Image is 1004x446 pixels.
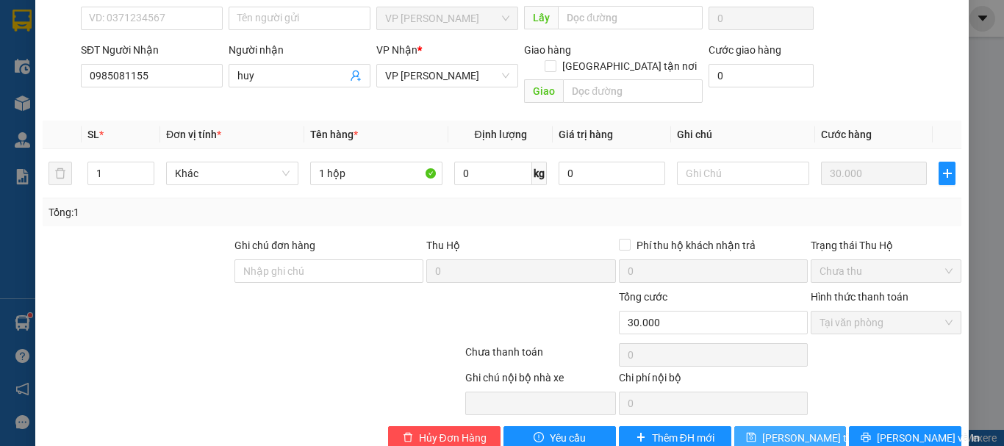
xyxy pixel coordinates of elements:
div: Ghi chú nội bộ nhà xe [465,370,616,392]
input: Dọc đường [563,79,703,103]
span: Thêm ĐH mới [652,430,714,446]
span: printer [861,432,871,444]
label: Ghi chú đơn hàng [234,240,315,251]
input: Ghi Chú [677,162,809,185]
span: Lấy [524,6,558,29]
input: Cước lấy hàng [709,7,814,30]
span: Hủy Đơn Hàng [419,430,487,446]
button: plus [939,162,955,185]
span: Yêu cầu [550,430,586,446]
span: exclamation-circle [534,432,544,444]
span: Cước hàng [821,129,872,140]
input: Ghi chú đơn hàng [234,259,423,283]
span: Chưa thu [820,260,953,282]
span: plus [636,432,646,444]
span: VP Ngọc Hồi [385,65,509,87]
label: Hình thức thanh toán [811,291,908,303]
div: Người nhận [229,42,370,58]
span: [PERSON_NAME] và In [877,430,980,446]
span: Tên hàng [310,129,358,140]
span: Phí thu hộ khách nhận trả [631,237,761,253]
div: Trạng thái Thu Hộ [811,237,961,253]
button: delete [49,162,72,185]
input: 0 [821,162,927,185]
input: Cước giao hàng [709,64,814,87]
span: user-add [350,70,362,82]
input: Dọc đường [558,6,703,29]
span: Định lượng [474,129,526,140]
span: [GEOGRAPHIC_DATA] tận nơi [556,58,703,74]
span: SL [87,129,99,140]
span: kg [532,162,547,185]
span: VP Nhận [376,44,417,56]
div: Chưa thanh toán [464,344,617,370]
div: Chi phí nội bộ [619,370,808,392]
span: [PERSON_NAME] thay đổi [762,430,880,446]
span: Khác [175,162,290,184]
span: delete [403,432,413,444]
div: Tổng: 1 [49,204,389,220]
span: VP Hà Huy Tập [385,7,509,29]
span: Giá trị hàng [559,129,613,140]
span: Tổng cước [619,291,667,303]
span: Giao hàng [524,44,571,56]
div: SĐT Người Nhận [81,42,223,58]
span: Thu Hộ [426,240,460,251]
span: Tại văn phòng [820,312,953,334]
input: VD: Bàn, Ghế [310,162,442,185]
span: Đơn vị tính [166,129,221,140]
span: save [746,432,756,444]
label: Cước giao hàng [709,44,781,56]
span: plus [939,168,955,179]
span: Giao [524,79,563,103]
th: Ghi chú [671,121,815,149]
